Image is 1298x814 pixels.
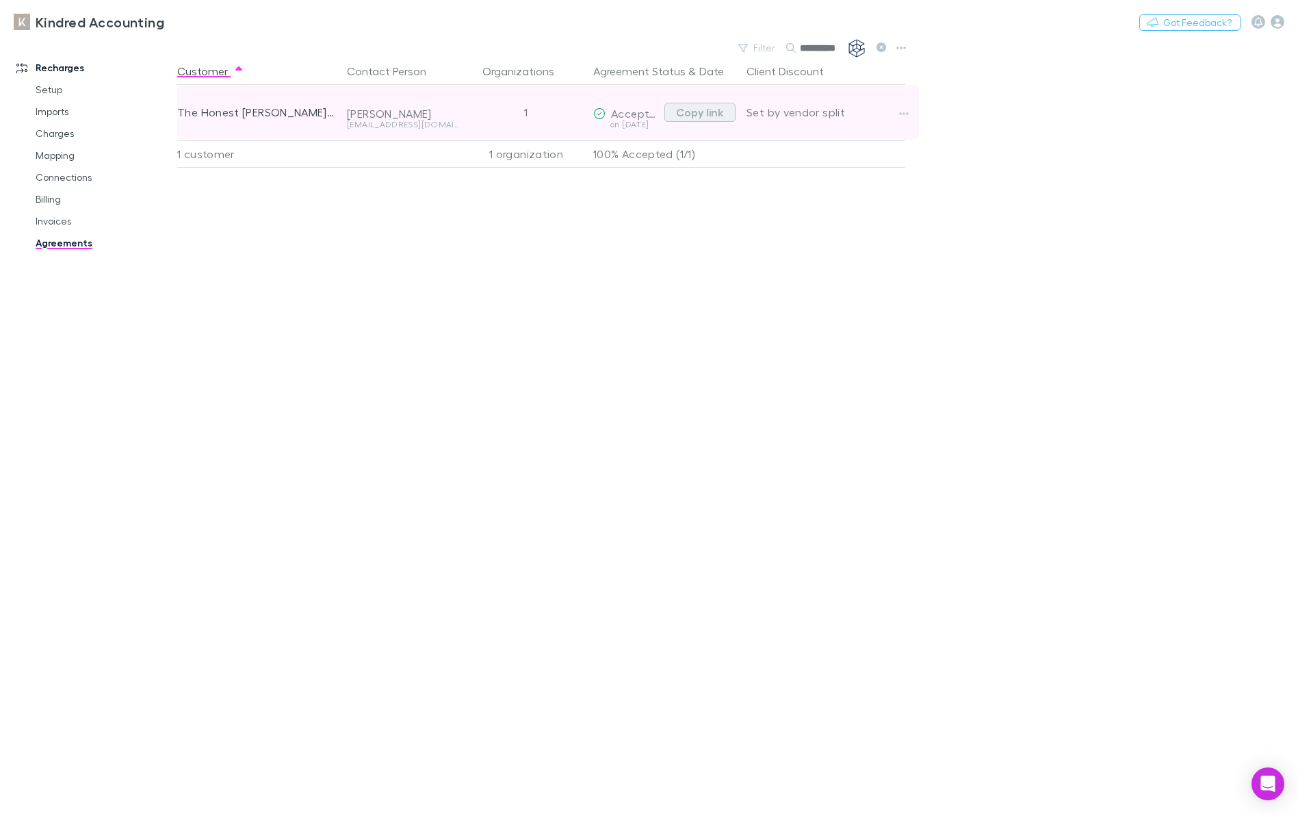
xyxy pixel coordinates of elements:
[22,144,174,166] a: Mapping
[14,14,30,30] img: Kindred Accounting's Logo
[22,123,174,144] a: Charges
[747,85,905,140] div: Set by vendor split
[664,103,736,122] button: Copy link
[5,5,172,38] a: Kindred Accounting
[22,166,174,188] a: Connections
[22,79,174,101] a: Setup
[611,107,662,120] span: Accepted
[22,232,174,254] a: Agreements
[347,120,459,129] div: [EMAIL_ADDRESS][DOMAIN_NAME]
[22,210,174,232] a: Invoices
[3,57,174,79] a: Recharges
[1251,767,1284,800] div: Open Intercom Messenger
[177,85,336,140] div: The Honest [PERSON_NAME] Pty Ltd
[593,141,736,167] p: 100% Accepted (1/1)
[465,140,588,168] div: 1 organization
[36,14,164,30] h3: Kindred Accounting
[347,58,443,85] button: Contact Person
[482,58,571,85] button: Organizations
[177,58,244,85] button: Customer
[347,107,459,120] div: [PERSON_NAME]
[747,58,840,85] button: Client Discount
[22,188,174,210] a: Billing
[731,40,783,56] button: Filter
[1139,14,1241,31] button: Got Feedback?
[593,58,736,85] div: &
[177,140,341,168] div: 1 customer
[593,120,659,129] div: on [DATE]
[593,58,686,85] button: Agreement Status
[699,58,724,85] button: Date
[22,101,174,123] a: Imports
[465,85,588,140] div: 1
